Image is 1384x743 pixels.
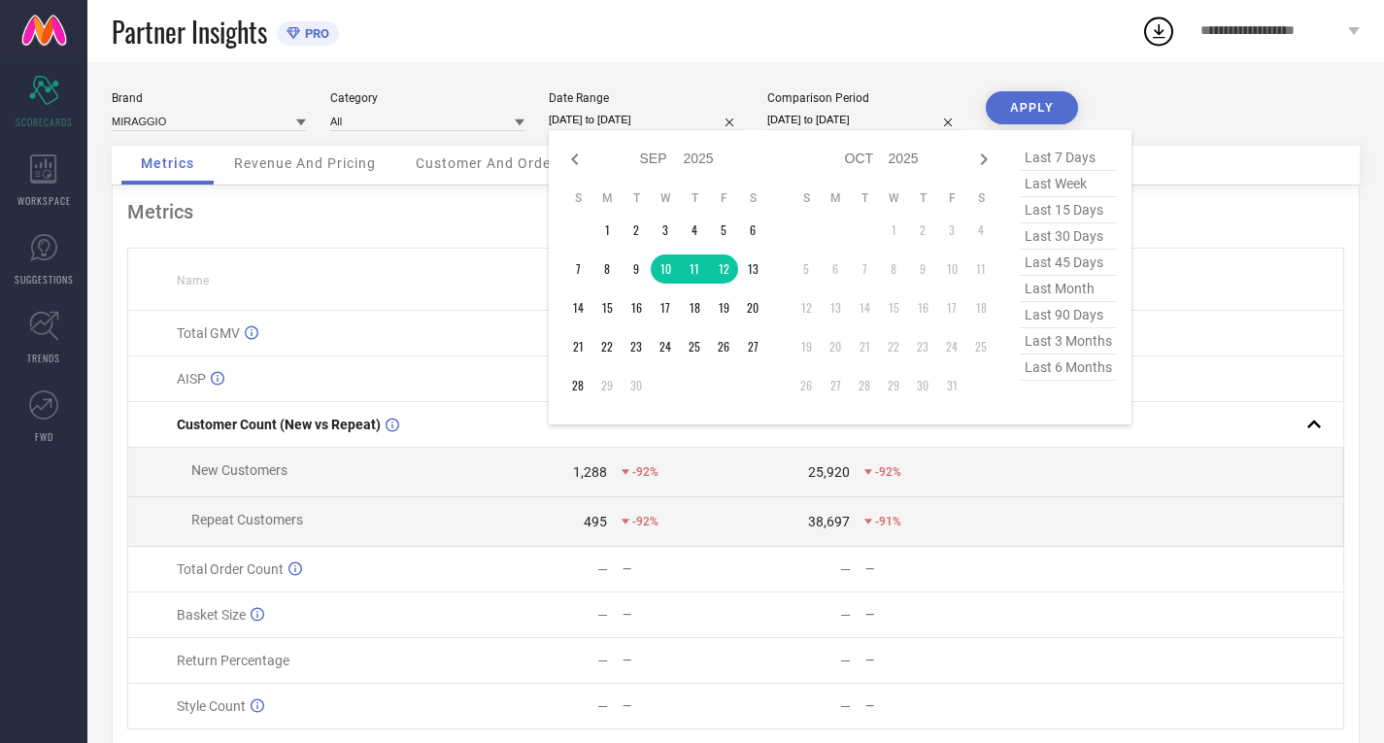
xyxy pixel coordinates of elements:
[622,371,651,400] td: Tue Sep 30 2025
[632,515,658,528] span: -92%
[177,325,240,341] span: Total GMV
[972,148,996,171] div: Next month
[966,216,996,245] td: Sat Oct 04 2025
[865,654,978,667] div: —
[1141,14,1176,49] div: Open download list
[177,417,381,432] span: Customer Count (New vs Repeat)
[821,254,850,284] td: Mon Oct 06 2025
[937,216,966,245] td: Fri Oct 03 2025
[966,293,996,322] td: Sat Oct 18 2025
[966,332,996,361] td: Sat Oct 25 2025
[549,110,743,130] input: Select date range
[592,371,622,400] td: Mon Sep 29 2025
[908,293,937,322] td: Thu Oct 16 2025
[177,607,246,623] span: Basket Size
[738,216,767,245] td: Sat Sep 06 2025
[966,190,996,206] th: Saturday
[177,698,246,714] span: Style Count
[850,293,879,322] td: Tue Oct 14 2025
[592,216,622,245] td: Mon Sep 01 2025
[865,699,978,713] div: —
[709,190,738,206] th: Friday
[623,699,735,713] div: —
[709,216,738,245] td: Fri Sep 05 2025
[850,371,879,400] td: Tue Oct 28 2025
[651,190,680,206] th: Wednesday
[709,254,738,284] td: Fri Sep 12 2025
[632,465,658,479] span: -92%
[651,332,680,361] td: Wed Sep 24 2025
[792,190,821,206] th: Sunday
[177,274,209,287] span: Name
[840,653,851,668] div: —
[937,190,966,206] th: Friday
[623,608,735,622] div: —
[738,332,767,361] td: Sat Sep 27 2025
[966,254,996,284] td: Sat Oct 11 2025
[112,12,267,51] span: Partner Insights
[680,332,709,361] td: Thu Sep 25 2025
[865,562,978,576] div: —
[127,200,1344,223] div: Metrics
[680,254,709,284] td: Thu Sep 11 2025
[592,332,622,361] td: Mon Sep 22 2025
[937,332,966,361] td: Fri Oct 24 2025
[16,115,73,129] span: SCORECARDS
[1020,145,1117,171] span: last 7 days
[597,698,608,714] div: —
[808,464,850,480] div: 25,920
[821,371,850,400] td: Mon Oct 27 2025
[767,110,962,130] input: Select comparison period
[563,293,592,322] td: Sun Sep 14 2025
[879,216,908,245] td: Wed Oct 01 2025
[35,429,53,444] span: FWD
[597,561,608,577] div: —
[1020,197,1117,223] span: last 15 days
[191,512,303,527] span: Repeat Customers
[1020,355,1117,381] span: last 6 months
[850,190,879,206] th: Tuesday
[597,607,608,623] div: —
[622,190,651,206] th: Tuesday
[680,216,709,245] td: Thu Sep 04 2025
[792,332,821,361] td: Sun Oct 19 2025
[592,190,622,206] th: Monday
[986,91,1078,124] button: APPLY
[27,351,60,365] span: TRENDS
[738,254,767,284] td: Sat Sep 13 2025
[191,462,287,478] span: New Customers
[908,190,937,206] th: Thursday
[563,190,592,206] th: Sunday
[622,332,651,361] td: Tue Sep 23 2025
[622,254,651,284] td: Tue Sep 09 2025
[850,332,879,361] td: Tue Oct 21 2025
[549,91,743,105] div: Date Range
[808,514,850,529] div: 38,697
[563,148,587,171] div: Previous month
[234,155,376,171] span: Revenue And Pricing
[563,254,592,284] td: Sun Sep 07 2025
[865,608,978,622] div: —
[177,371,206,387] span: AISP
[1020,171,1117,197] span: last week
[680,190,709,206] th: Thursday
[622,293,651,322] td: Tue Sep 16 2025
[821,332,850,361] td: Mon Oct 20 2025
[592,254,622,284] td: Mon Sep 08 2025
[1020,223,1117,250] span: last 30 days
[623,562,735,576] div: —
[840,698,851,714] div: —
[792,254,821,284] td: Sun Oct 05 2025
[651,293,680,322] td: Wed Sep 17 2025
[300,26,329,41] span: PRO
[850,254,879,284] td: Tue Oct 07 2025
[840,607,851,623] div: —
[141,155,194,171] span: Metrics
[17,193,71,208] span: WORKSPACE
[937,293,966,322] td: Fri Oct 17 2025
[908,254,937,284] td: Thu Oct 09 2025
[584,514,607,529] div: 495
[937,254,966,284] td: Fri Oct 10 2025
[879,293,908,322] td: Wed Oct 15 2025
[792,293,821,322] td: Sun Oct 12 2025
